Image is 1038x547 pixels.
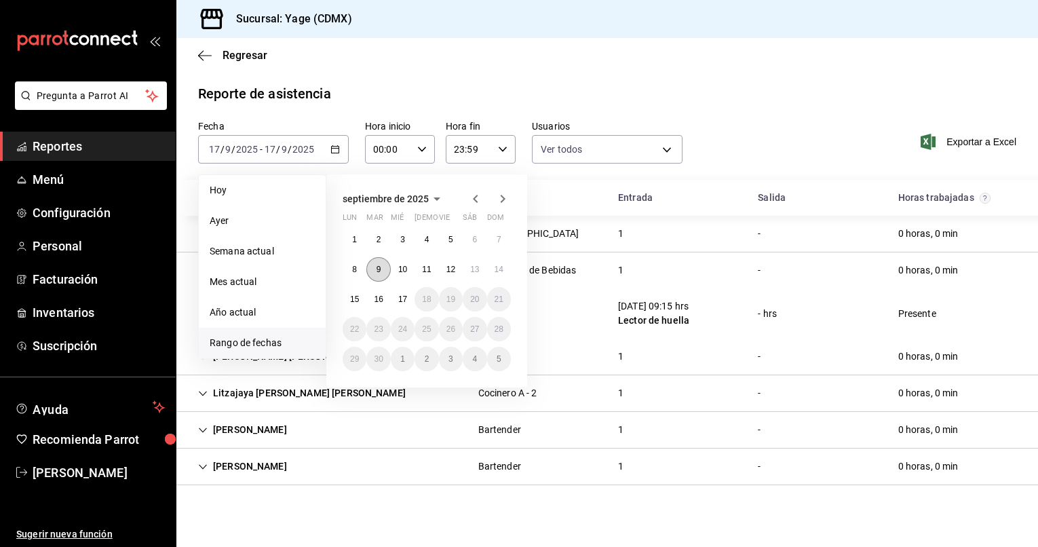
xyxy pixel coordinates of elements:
div: Cell [887,344,969,369]
span: / [288,144,292,155]
button: 26 de septiembre de 2025 [439,317,463,341]
button: 4 de septiembre de 2025 [415,227,438,252]
span: Menú [33,170,165,189]
abbr: 18 de septiembre de 2025 [422,295,431,304]
button: 23 de septiembre de 2025 [366,317,390,341]
button: 5 de octubre de 2025 [487,347,511,371]
div: Cell [187,381,417,406]
span: Ayer [210,214,315,228]
abbr: 24 de septiembre de 2025 [398,324,407,334]
abbr: 20 de septiembre de 2025 [470,295,479,304]
div: Cell [747,344,771,369]
abbr: viernes [439,213,450,227]
button: 3 de octubre de 2025 [439,347,463,371]
div: Row [176,412,1038,449]
abbr: 30 de septiembre de 2025 [374,354,383,364]
div: Head [176,180,1038,216]
abbr: 16 de septiembre de 2025 [374,295,383,304]
abbr: 22 de septiembre de 2025 [350,324,359,334]
abbr: 13 de septiembre de 2025 [470,265,479,274]
span: - [260,144,263,155]
abbr: 9 de septiembre de 2025 [377,265,381,274]
label: Fecha [198,121,349,131]
div: Row [176,252,1038,288]
abbr: 14 de septiembre de 2025 [495,265,503,274]
abbr: martes [366,213,383,227]
abbr: 1 de octubre de 2025 [400,354,405,364]
div: HeadCell [747,185,887,210]
div: Row [176,288,1038,339]
svg: El total de horas trabajadas por usuario es el resultado de la suma redondeada del registro de ho... [980,193,991,204]
div: Cell [607,454,634,479]
div: Bartender [478,459,521,474]
abbr: 2 de octubre de 2025 [425,354,429,364]
span: / [231,144,235,155]
div: Cell [187,454,298,479]
button: 10 de septiembre de 2025 [391,257,415,282]
div: - hrs [758,307,777,321]
input: ---- [235,144,258,155]
div: Bartender [478,423,521,437]
input: ---- [292,144,315,155]
div: Cell [887,301,947,326]
span: Facturación [33,270,165,288]
div: Reporte de asistencia [198,83,331,104]
button: 15 de septiembre de 2025 [343,287,366,312]
abbr: lunes [343,213,357,227]
button: 24 de septiembre de 2025 [391,317,415,341]
span: Hoy [210,183,315,197]
button: 5 de septiembre de 2025 [439,227,463,252]
span: / [276,144,280,155]
div: Cell [607,258,634,283]
div: Row [176,339,1038,375]
span: Configuración [33,204,165,222]
button: 11 de septiembre de 2025 [415,257,438,282]
div: Cell [187,308,209,319]
abbr: 28 de septiembre de 2025 [495,324,503,334]
span: Rango de fechas [210,336,315,350]
abbr: 5 de octubre de 2025 [497,354,501,364]
abbr: jueves [415,213,495,227]
abbr: 7 de septiembre de 2025 [497,235,501,244]
button: 29 de septiembre de 2025 [343,347,366,371]
div: Cell [607,294,700,333]
div: Row [176,449,1038,485]
div: Cell [747,381,771,406]
div: Cell [187,417,298,442]
abbr: domingo [487,213,504,227]
span: Regresar [223,49,267,62]
button: 9 de septiembre de 2025 [366,257,390,282]
abbr: 4 de septiembre de 2025 [425,235,429,244]
span: Suscripción [33,337,165,355]
input: -- [208,144,220,155]
div: Cell [747,221,771,246]
span: Exportar a Excel [923,134,1016,150]
button: 20 de septiembre de 2025 [463,287,486,312]
div: Cell [887,381,969,406]
span: Mes actual [210,275,315,289]
abbr: 6 de septiembre de 2025 [472,235,477,244]
button: 13 de septiembre de 2025 [463,257,486,282]
button: 2 de septiembre de 2025 [366,227,390,252]
button: 27 de septiembre de 2025 [463,317,486,341]
button: 1 de octubre de 2025 [391,347,415,371]
abbr: miércoles [391,213,404,227]
span: Sugerir nueva función [16,527,165,542]
abbr: 25 de septiembre de 2025 [422,324,431,334]
abbr: 3 de septiembre de 2025 [400,235,405,244]
span: Recomienda Parrot [33,430,165,449]
button: 28 de septiembre de 2025 [487,317,511,341]
button: 4 de octubre de 2025 [463,347,486,371]
span: Reportes [33,137,165,155]
span: / [220,144,225,155]
button: 22 de septiembre de 2025 [343,317,366,341]
abbr: 21 de septiembre de 2025 [495,295,503,304]
div: [DATE] 09:15 hrs [618,299,689,314]
button: 1 de septiembre de 2025 [343,227,366,252]
button: 19 de septiembre de 2025 [439,287,463,312]
div: HeadCell [887,185,1027,210]
button: 12 de septiembre de 2025 [439,257,463,282]
button: 2 de octubre de 2025 [415,347,438,371]
div: Cell [187,344,374,369]
abbr: 19 de septiembre de 2025 [446,295,455,304]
